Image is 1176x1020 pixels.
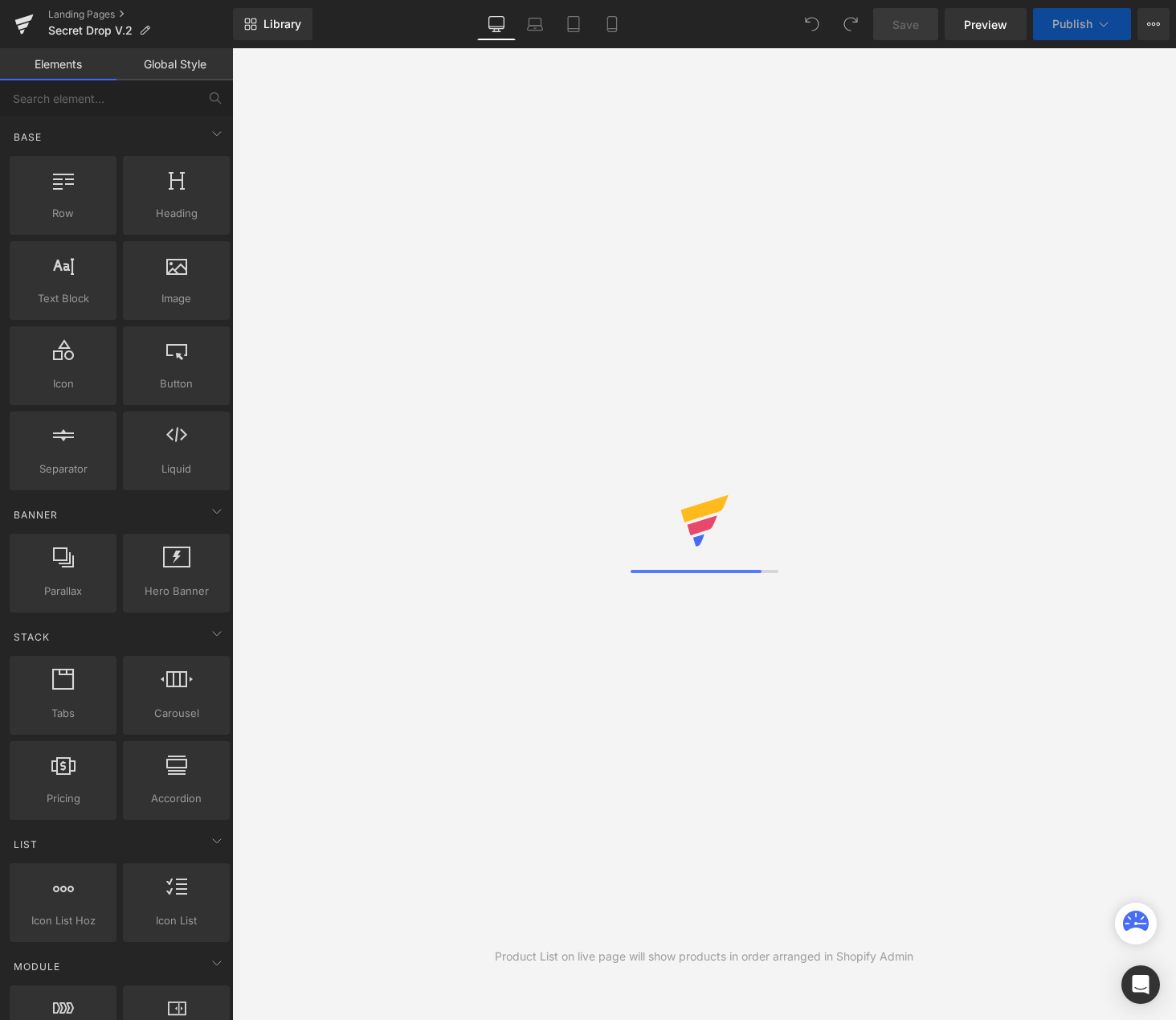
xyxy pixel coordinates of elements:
span: Liquid [128,461,225,477]
a: Laptop [516,8,554,40]
span: List [12,837,39,852]
span: Library [263,17,301,31]
a: Desktop [477,8,516,40]
span: Publish [1052,18,1092,31]
span: Pricing [14,790,112,807]
a: Landing Pages [48,8,233,21]
span: Icon List Hoz [14,912,112,929]
a: Tablet [554,8,593,40]
span: Save [892,16,919,33]
span: Preview [964,16,1007,33]
a: Preview [945,8,1027,40]
a: Global Style [116,48,233,80]
span: Base [12,129,43,145]
span: Accordion [128,790,225,807]
span: Hero Banner [128,583,225,600]
button: Publish [1033,8,1131,40]
button: More [1137,8,1170,40]
span: Image [128,290,225,307]
span: Text Block [14,290,112,307]
span: Tabs [14,705,112,722]
span: Separator [14,461,112,477]
span: Carousel [128,705,225,722]
span: Stack [12,629,51,645]
span: Secret Drop V.2 [48,24,133,37]
span: Module [12,959,62,974]
a: New Library [233,8,312,40]
button: Redo [835,8,867,40]
div: Open Intercom Messenger [1121,965,1160,1004]
span: Heading [128,205,225,222]
span: Button [128,375,225,392]
span: Parallax [14,583,112,600]
span: Icon List [128,912,225,929]
a: Mobile [593,8,631,40]
span: Banner [12,507,59,522]
div: Product List on live page will show products in order arranged in Shopify Admin [495,948,913,965]
button: Undo [796,8,828,40]
span: Icon [14,375,112,392]
span: Row [14,205,112,222]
